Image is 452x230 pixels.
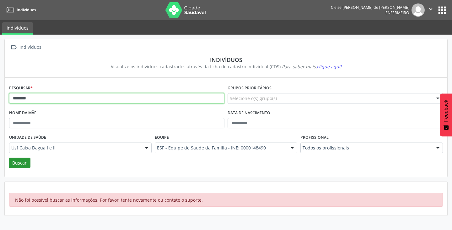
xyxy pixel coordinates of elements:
[11,145,139,151] span: Usf Caixa Dagua I e II
[412,3,425,17] img: img
[9,83,33,93] label: Pesquisar
[385,10,409,15] span: Enfermeiro
[9,193,443,207] div: Não foi possível buscar as informações. Por favor, tente novamente ou contate o suporte.
[18,43,42,52] div: Indivíduos
[300,133,329,143] label: Profissional
[13,56,439,63] div: Indivíduos
[425,3,437,17] button: 
[9,133,46,143] label: Unidade de saúde
[228,83,272,93] label: Grupos prioritários
[155,133,169,143] label: Equipe
[317,64,342,70] span: clique aqui!
[4,5,36,15] a: Indivíduos
[9,158,30,168] button: Buscar
[13,63,439,70] div: Visualize os indivíduos cadastrados através da ficha de cadastro individual (CDS).
[282,64,342,70] i: Para saber mais,
[331,5,409,10] div: Cleise [PERSON_NAME] de [PERSON_NAME]
[303,145,430,151] span: Todos os profissionais
[9,108,36,118] label: Nome da mãe
[440,93,452,136] button: Feedback - Mostrar pesquisa
[437,5,448,16] button: apps
[17,7,36,13] span: Indivíduos
[2,22,33,35] a: Indivíduos
[230,95,277,102] span: Selecione o(s) grupo(s)
[427,6,434,13] i: 
[9,43,18,52] i: 
[443,100,449,122] span: Feedback
[228,108,270,118] label: Data de nascimento
[157,145,284,151] span: ESF - Equipe de Saude da Familia - INE: 0000148490
[9,43,42,52] a:  Indivíduos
